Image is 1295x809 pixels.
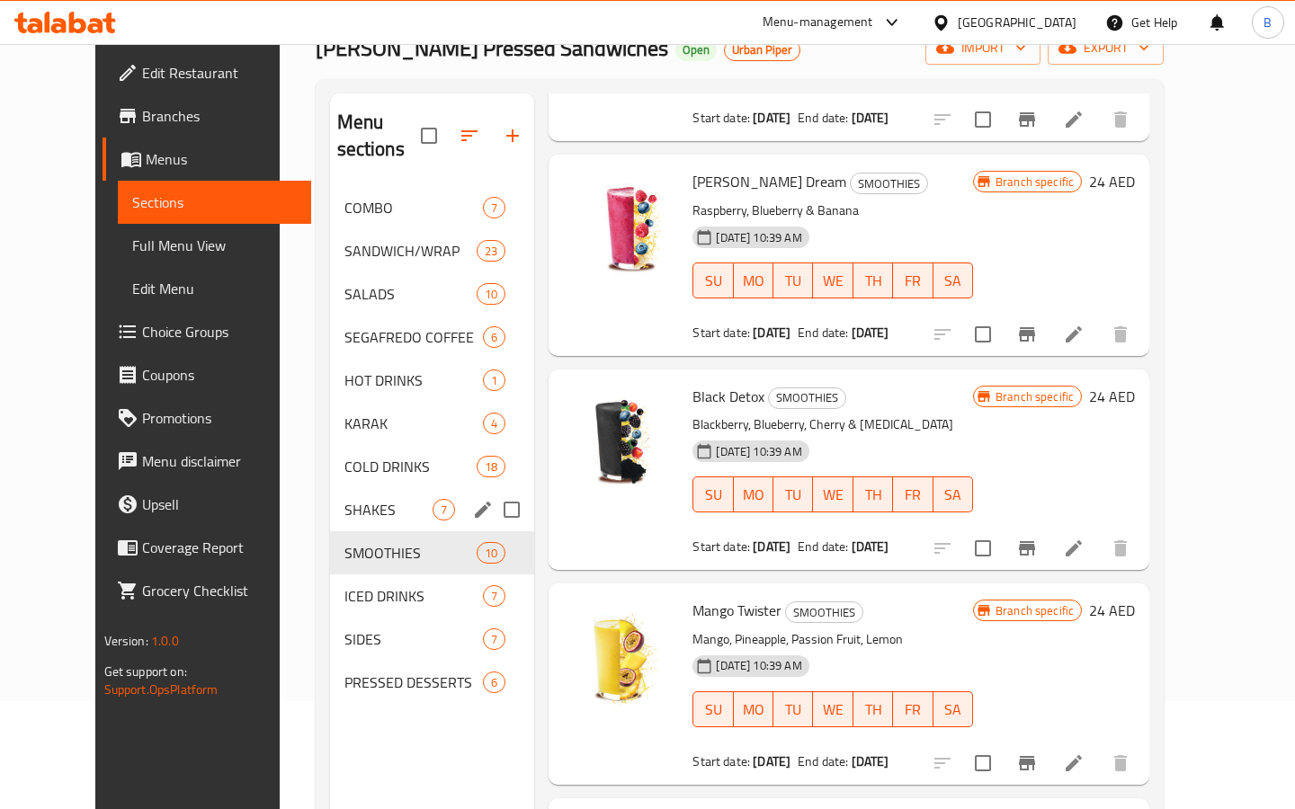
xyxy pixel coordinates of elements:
a: Edit Restaurant [103,51,311,94]
img: Black Detox [563,384,678,499]
span: PRESSED DESSERTS [344,671,484,693]
b: [DATE] [852,750,889,773]
span: Full Menu View [132,235,297,256]
p: Raspberry, Blueberry & Banana [692,200,972,222]
button: Branch-specific-item [1005,313,1049,356]
div: items [483,628,505,650]
span: Upsell [142,493,297,515]
button: WE [813,262,853,298]
span: Branch specific [988,602,1081,619]
span: SA [941,697,966,723]
button: Branch-specific-item [1005,742,1049,785]
button: export [1048,31,1164,65]
a: Upsell [103,483,311,526]
h6: 24 AED [1089,384,1135,409]
div: COMBO [344,197,484,218]
span: Promotions [142,407,297,429]
span: SU [701,697,726,723]
p: Mango, Pineapple, Passion Fruit, Lemon [692,628,972,651]
div: items [477,456,505,477]
span: MO [741,268,766,294]
button: MO [734,476,773,512]
a: Edit menu item [1063,752,1085,774]
div: SALADS10 [330,272,535,316]
span: Sections [132,191,297,213]
a: Menu disclaimer [103,440,311,483]
span: 7 [484,588,505,605]
button: Branch-specific-item [1005,98,1049,141]
span: FR [900,482,925,508]
span: Start date: [692,106,750,129]
div: SMOOTHIES [850,173,928,194]
span: SMOOTHIES [769,387,845,408]
span: Menus [146,148,297,170]
span: 18 [478,458,505,476]
h6: 24 AED [1089,598,1135,623]
span: Black Detox [692,383,764,410]
button: delete [1099,527,1142,570]
div: COMBO7 [330,186,535,229]
b: [DATE] [852,535,889,558]
div: items [433,499,455,520]
span: Coverage Report [142,537,297,558]
span: SHAKES [344,499,433,520]
div: items [483,326,505,348]
span: Select to update [964,744,1002,782]
button: FR [893,476,933,512]
span: 10 [478,286,505,303]
span: HOT DRINKS [344,369,484,391]
span: Mango Twister [692,597,781,624]
div: SMOOTHIES [768,387,846,409]
button: TU [773,691,813,727]
span: 1.0.0 [151,629,179,653]
span: TH [861,268,886,294]
img: Rasberry Dream [563,169,678,284]
span: [DATE] 10:39 AM [709,443,808,460]
button: delete [1099,313,1142,356]
span: KARAK [344,413,484,434]
div: items [483,413,505,434]
h2: Menu sections [337,109,422,163]
div: SMOOTHIES [344,542,478,564]
a: Branches [103,94,311,138]
span: Get support on: [104,660,187,683]
b: [DATE] [753,750,790,773]
b: [DATE] [852,321,889,344]
div: items [477,542,505,564]
span: 7 [433,502,454,519]
span: SU [701,482,726,508]
span: Start date: [692,750,750,773]
span: End date: [798,321,848,344]
span: FR [900,697,925,723]
a: Full Menu View [118,224,311,267]
button: import [925,31,1040,65]
a: Support.OpsPlatform [104,678,219,701]
span: TU [781,268,806,294]
a: Menus [103,138,311,181]
span: Edit Menu [132,278,297,299]
span: Branch specific [988,388,1081,405]
button: MO [734,262,773,298]
span: Start date: [692,321,750,344]
span: WE [820,268,845,294]
span: SANDWICH/WRAP [344,240,478,262]
span: Select to update [964,529,1002,567]
span: export [1062,37,1149,59]
div: [GEOGRAPHIC_DATA] [958,13,1076,32]
b: [DATE] [753,321,790,344]
span: WE [820,697,845,723]
span: Sort sections [448,114,491,157]
button: SU [692,262,733,298]
span: Urban Piper [725,42,799,58]
span: [PERSON_NAME] Pressed Sandwiches [316,28,668,68]
div: items [483,585,505,607]
button: SU [692,691,733,727]
span: 23 [478,243,505,260]
button: FR [893,262,933,298]
div: SMOOTHIES [785,601,863,623]
span: 4 [484,415,505,432]
div: items [477,283,505,305]
a: Edit menu item [1063,324,1085,345]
